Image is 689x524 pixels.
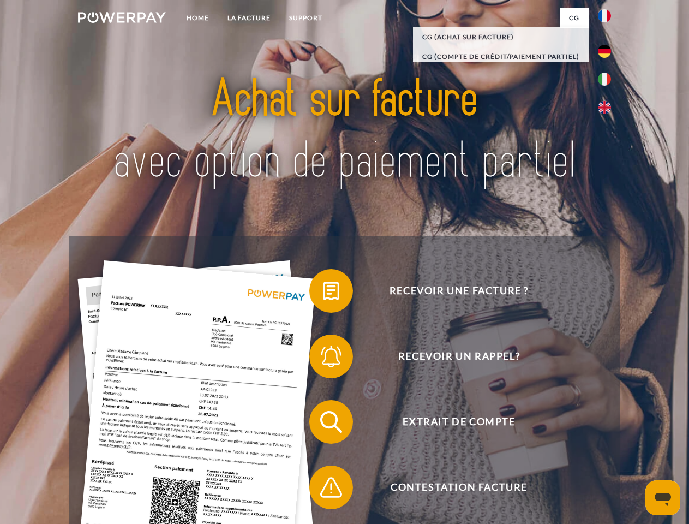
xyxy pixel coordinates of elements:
[598,9,611,22] img: fr
[280,8,332,28] a: Support
[598,101,611,114] img: en
[309,400,593,444] button: Extrait de compte
[309,269,593,313] button: Recevoir une facture ?
[560,8,589,28] a: CG
[309,466,593,509] button: Contestation Facture
[317,277,345,305] img: qb_bill.svg
[598,73,611,86] img: it
[325,400,592,444] span: Extrait de compte
[317,474,345,501] img: qb_warning.svg
[325,466,592,509] span: Contestation Facture
[598,45,611,58] img: de
[78,12,166,23] img: logo-powerpay-white.svg
[317,343,345,370] img: qb_bell.svg
[317,408,345,436] img: qb_search.svg
[177,8,218,28] a: Home
[325,335,592,378] span: Recevoir un rappel?
[325,269,592,313] span: Recevoir une facture ?
[645,480,680,515] iframe: Bouton de lancement de la fenêtre de messagerie
[309,335,593,378] button: Recevoir un rappel?
[218,8,280,28] a: LA FACTURE
[104,52,585,209] img: title-powerpay_fr.svg
[413,47,589,67] a: CG (Compte de crédit/paiement partiel)
[413,27,589,47] a: CG (achat sur facture)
